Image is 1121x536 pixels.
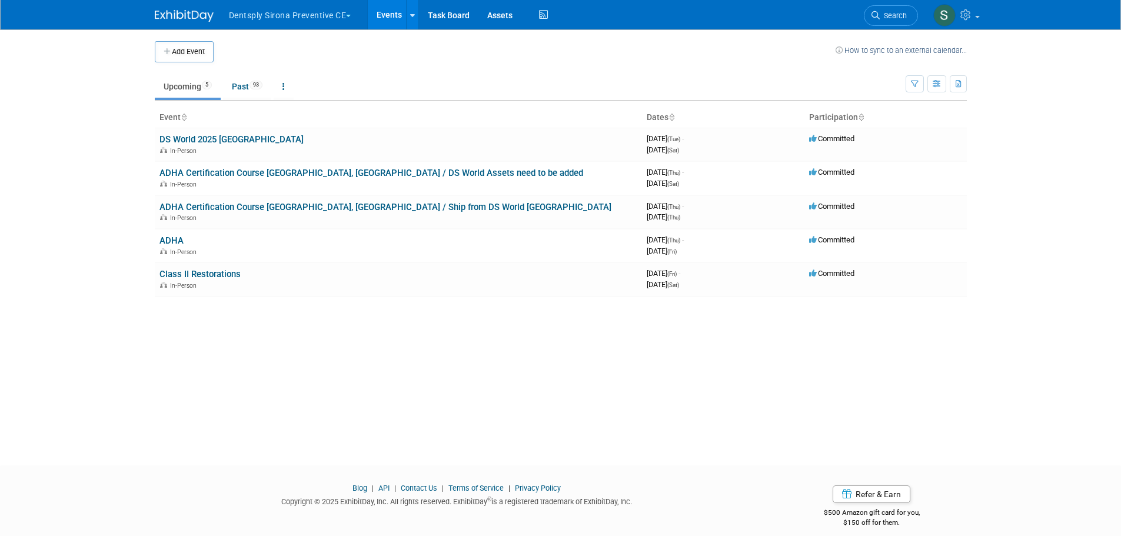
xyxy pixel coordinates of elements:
[647,269,680,278] span: [DATE]
[170,181,200,188] span: In-Person
[159,235,184,246] a: ADHA
[250,81,262,89] span: 93
[391,484,399,492] span: |
[647,280,679,289] span: [DATE]
[880,11,907,20] span: Search
[181,112,187,122] a: Sort by Event Name
[667,214,680,221] span: (Thu)
[515,484,561,492] a: Privacy Policy
[160,214,167,220] img: In-Person Event
[155,75,221,98] a: Upcoming5
[836,46,967,55] a: How to sync to an external calendar...
[378,484,390,492] a: API
[667,271,677,277] span: (Fri)
[647,212,680,221] span: [DATE]
[682,168,684,177] span: -
[487,496,491,502] sup: ®
[667,136,680,142] span: (Tue)
[170,282,200,289] span: In-Person
[647,168,684,177] span: [DATE]
[159,168,583,178] a: ADHA Certification Course [GEOGRAPHIC_DATA], [GEOGRAPHIC_DATA] / DS World Assets need to be added
[809,235,854,244] span: Committed
[159,134,304,145] a: DS World 2025 [GEOGRAPHIC_DATA]
[647,247,677,255] span: [DATE]
[668,112,674,122] a: Sort by Start Date
[682,235,684,244] span: -
[647,145,679,154] span: [DATE]
[223,75,271,98] a: Past93
[448,484,504,492] a: Terms of Service
[155,494,760,507] div: Copyright © 2025 ExhibitDay, Inc. All rights reserved. ExhibitDay is a registered trademark of Ex...
[647,202,684,211] span: [DATE]
[667,237,680,244] span: (Thu)
[667,204,680,210] span: (Thu)
[170,248,200,256] span: In-Person
[809,202,854,211] span: Committed
[777,500,967,527] div: $500 Amazon gift card for you,
[809,168,854,177] span: Committed
[809,269,854,278] span: Committed
[678,269,680,278] span: -
[858,112,864,122] a: Sort by Participation Type
[159,269,241,279] a: Class II Restorations
[804,108,967,128] th: Participation
[352,484,367,492] a: Blog
[777,518,967,528] div: $150 off for them.
[667,147,679,154] span: (Sat)
[170,147,200,155] span: In-Person
[667,181,679,187] span: (Sat)
[155,10,214,22] img: ExhibitDay
[647,179,679,188] span: [DATE]
[642,108,804,128] th: Dates
[833,485,910,503] a: Refer & Earn
[439,484,447,492] span: |
[155,108,642,128] th: Event
[933,4,956,26] img: Samantha Meyers
[682,202,684,211] span: -
[170,214,200,222] span: In-Person
[160,248,167,254] img: In-Person Event
[160,181,167,187] img: In-Person Event
[155,41,214,62] button: Add Event
[401,484,437,492] a: Contact Us
[667,282,679,288] span: (Sat)
[667,248,677,255] span: (Fri)
[647,134,684,143] span: [DATE]
[202,81,212,89] span: 5
[667,169,680,176] span: (Thu)
[864,5,918,26] a: Search
[647,235,684,244] span: [DATE]
[809,134,854,143] span: Committed
[369,484,377,492] span: |
[505,484,513,492] span: |
[682,134,684,143] span: -
[160,282,167,288] img: In-Person Event
[159,202,611,212] a: ADHA Certification Course [GEOGRAPHIC_DATA], [GEOGRAPHIC_DATA] / Ship from DS World [GEOGRAPHIC_D...
[160,147,167,153] img: In-Person Event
